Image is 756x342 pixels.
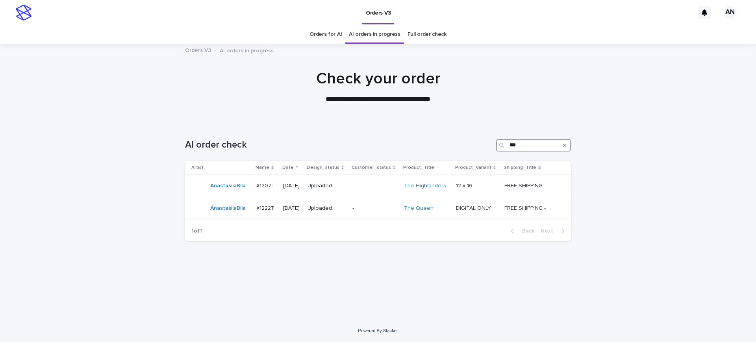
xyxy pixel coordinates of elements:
[307,163,339,172] p: Design_status
[185,175,571,197] tr: AnastasiiaBila #1207T#1207T [DATE]Uploaded-The Highlanders 12 x 1612 x 16 FREE SHIPPING - preview...
[403,163,434,172] p: Product_Title
[282,163,294,172] p: Date
[308,183,346,189] p: Uploaded
[256,163,269,172] p: Name
[408,25,447,44] a: Full order check
[308,205,346,212] p: Uploaded
[220,46,274,54] p: AI orders in progress
[456,203,493,212] p: DIGITAL ONLY
[541,228,558,234] span: Next
[352,205,398,212] p: -
[283,205,301,212] p: [DATE]
[352,163,391,172] p: Customer_status
[185,197,571,220] tr: AnastasiiaBila #1222T#1222T [DATE]Uploaded-The Queen DIGITAL ONLYDIGITAL ONLY FREE SHIPPING - pre...
[16,5,31,20] img: stacker-logo-s-only.png
[256,203,276,212] p: #1222T
[724,6,736,19] div: AN
[309,25,342,44] a: Orders for AI
[358,328,398,333] a: Powered By Stacker
[210,205,246,212] a: AnastasiiaBila
[185,139,493,151] h1: AI order check
[504,181,555,189] p: FREE SHIPPING - preview in 1-2 business days, after your approval delivery will take 5-10 b.d.
[456,181,474,189] p: 12 x 16
[404,183,446,189] a: The Highlanders
[496,139,571,152] input: Search
[537,227,571,235] button: Next
[283,183,301,189] p: [DATE]
[185,45,211,54] a: Orders V3
[504,227,537,235] button: Back
[256,181,276,189] p: #1207T
[352,183,398,189] p: -
[349,25,400,44] a: AI orders in progress
[504,163,536,172] p: Shipping_Title
[185,222,208,241] p: 1 of 1
[210,183,246,189] a: AnastasiiaBila
[455,163,491,172] p: Product_Variant
[191,163,204,172] p: Artist
[504,203,555,212] p: FREE SHIPPING - preview in 1-2 business days, after your approval delivery will take 5-10 b.d.
[404,205,434,212] a: The Queen
[185,69,571,88] h1: Check your order
[517,228,534,234] span: Back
